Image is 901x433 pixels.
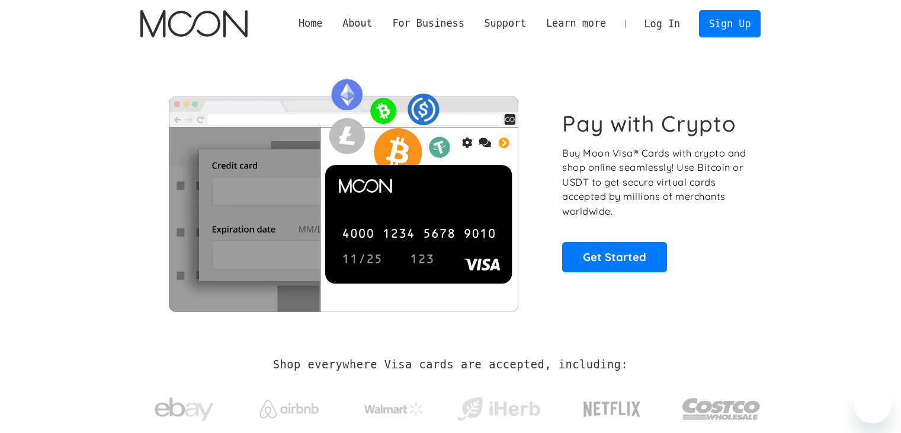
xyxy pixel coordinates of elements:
a: iHerb [454,382,543,431]
img: Netflix [582,394,642,424]
h2: Shop everywhere Visa cards are accepted, including: [273,358,628,371]
div: Support [484,16,526,31]
img: Airbnb [259,400,319,418]
iframe: Button to launch messaging window [854,386,892,424]
p: Buy Moon Visa® Cards with crypto and shop online seamlessly! Use Bitcoin or USDT to get secure vi... [562,146,748,219]
div: Learn more [546,16,606,31]
div: Learn more [536,16,616,31]
a: Walmart [350,390,438,422]
div: Support [474,16,536,31]
h1: Pay with Crypto [562,110,736,137]
a: Home [288,16,332,31]
img: ebay [155,391,214,428]
div: For Business [392,16,464,31]
img: Moon Logo [140,10,248,37]
div: For Business [383,16,474,31]
a: Netflix [559,383,665,430]
div: About [332,16,382,31]
a: home [140,10,248,37]
div: About [342,16,373,31]
img: iHerb [454,394,543,425]
img: Costco [682,387,761,431]
img: Walmart [364,402,424,416]
a: Get Started [562,242,667,272]
a: Airbnb [245,388,333,424]
a: Log In [634,11,690,37]
a: Sign Up [699,10,761,37]
img: Moon Cards let you spend your crypto anywhere Visa is accepted. [140,71,546,311]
